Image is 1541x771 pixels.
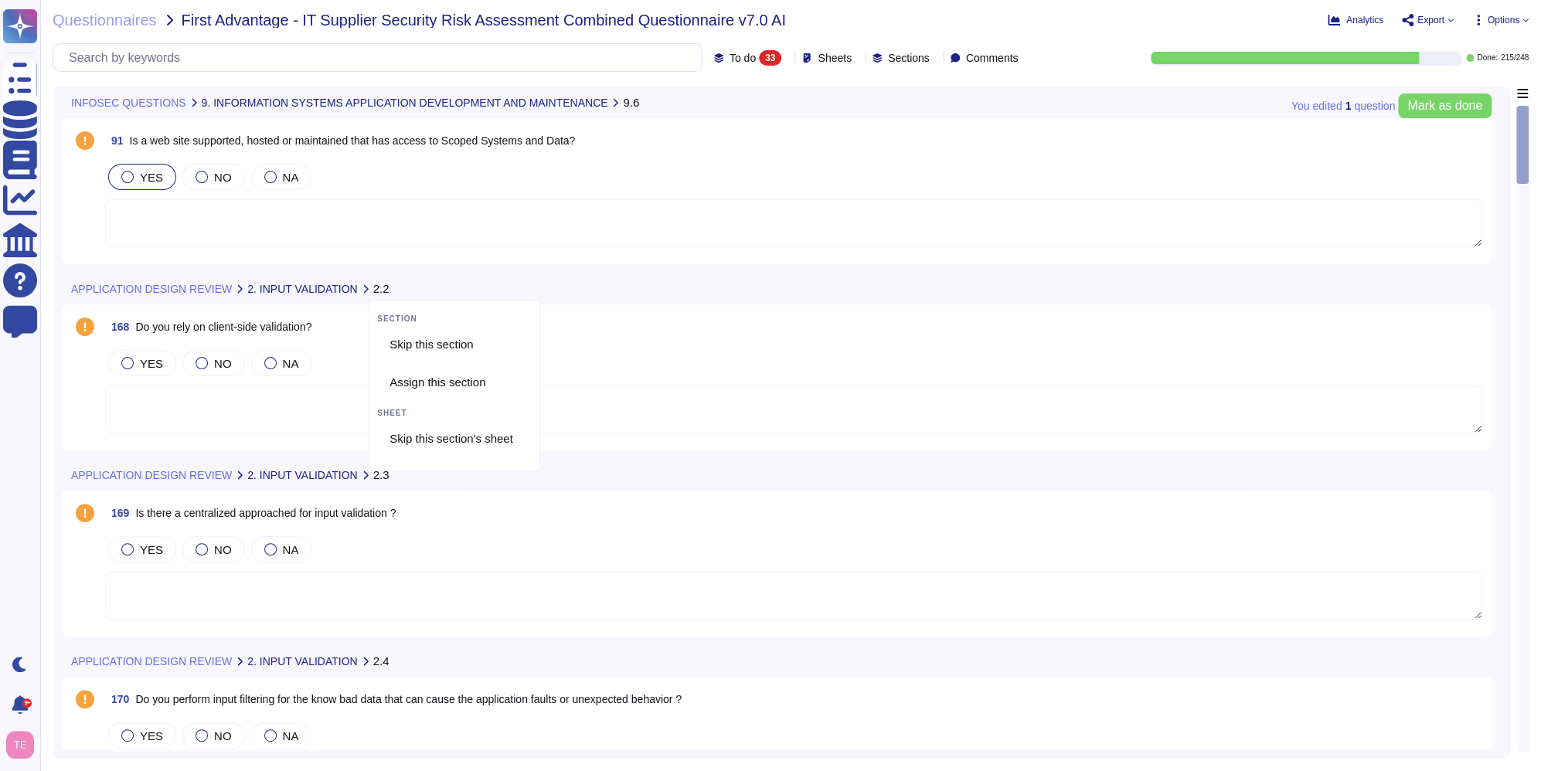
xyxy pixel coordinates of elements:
span: Comments [966,53,1019,63]
b: 1 [1345,100,1351,111]
span: Sections [888,53,930,63]
div: 33 [759,50,781,66]
span: 2. INPUT VALIDATION [247,470,357,481]
span: YES [140,357,163,370]
span: Sheets [818,53,852,63]
span: NO [214,357,232,370]
span: NO [214,543,232,556]
span: 2. INPUT VALIDATION [247,656,357,667]
span: Questionnaires [53,12,157,28]
div: 9+ [22,698,32,708]
span: YES [140,543,163,556]
span: Done: [1477,54,1498,62]
div: Assign this section [377,373,383,391]
div: Skip this section [390,338,525,352]
div: Section [377,314,531,324]
span: NA [283,729,299,742]
span: NA [283,171,299,184]
span: INFOSEC QUESTIONS [71,97,186,108]
div: Skip this section's sheet [377,430,383,447]
span: Options [1488,15,1519,25]
span: 91 [105,135,124,146]
span: Is there a centralized approached for input validation ? [135,507,396,519]
span: Do you perform input filtering for the know bad data that can cause the application faults or une... [135,693,682,705]
span: Mark as done [1407,100,1482,112]
div: Assign this section [390,375,525,389]
div: Skip this section [377,327,531,362]
span: NA [283,357,299,370]
button: Analytics [1328,14,1383,26]
span: Export [1417,15,1444,25]
span: 168 [105,321,129,332]
span: Section [377,314,417,324]
span: 170 [105,694,129,705]
span: Do you rely on client-side validation? [135,321,311,333]
span: Skip this section's sheet [390,432,513,446]
div: Assign this section's sheet [377,459,531,494]
span: 9.6 [623,97,639,108]
span: NO [214,729,232,742]
div: Skip this section's sheet [390,432,525,446]
div: Assign this section [377,365,531,399]
span: APPLICATION DESIGN REVIEW [71,656,232,667]
span: 2.3 [373,469,390,481]
div: Sheet [377,409,531,418]
span: To do [730,53,756,63]
img: user [6,731,34,759]
span: 215 / 248 [1501,54,1529,62]
span: Skip this section [390,338,473,352]
div: Skip this section's sheet [377,421,531,456]
span: YES [140,171,163,184]
span: 9. INFORMATION SYSTEMS APPLICATION DEVELOPMENT AND MAINTENANCE [202,97,608,108]
button: Mark as done [1398,93,1492,118]
span: Is a web site supported, hosted or maintained that has access to Scoped Systems and Data? [130,134,576,147]
span: Assign this section [390,375,485,389]
button: user [3,728,45,762]
span: You edited question [1291,100,1395,111]
span: APPLICATION DESIGN REVIEW [71,284,232,294]
span: 2. INPUT VALIDATION [247,284,357,294]
span: NO [214,171,232,184]
span: YES [140,729,163,742]
span: First Advantage - IT Supplier Security Risk Assessment Combined Questionnaire v7.0 AI [182,12,786,28]
div: Skip this section [377,335,383,353]
span: Analytics [1346,15,1383,25]
span: 2.4 [373,655,390,667]
span: 2.2 [373,283,390,294]
span: 169 [105,508,129,518]
span: APPLICATION DESIGN REVIEW [71,470,232,481]
span: Sheet [377,409,407,418]
input: Search by keywords [61,44,702,71]
span: NA [283,543,299,556]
